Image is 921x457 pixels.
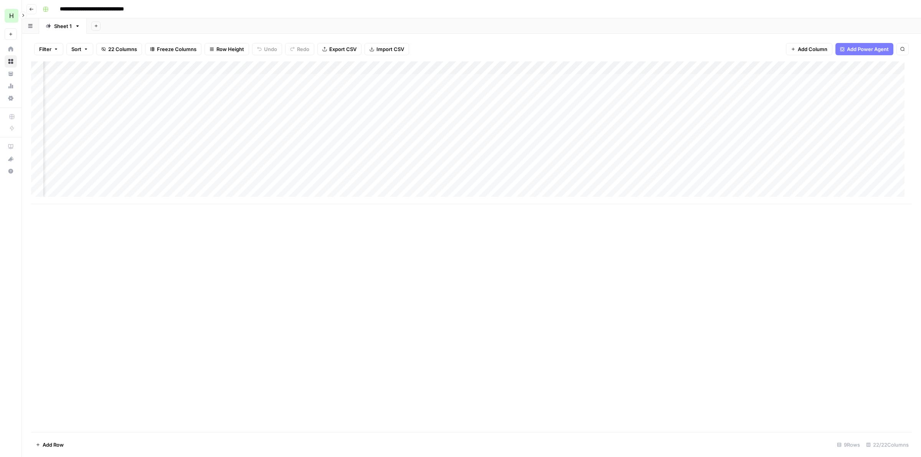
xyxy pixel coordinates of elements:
[5,153,17,165] div: What's new?
[43,441,64,449] span: Add Row
[317,43,361,55] button: Export CSV
[264,45,277,53] span: Undo
[31,439,68,451] button: Add Row
[834,439,863,451] div: 9 Rows
[5,140,17,153] a: AirOps Academy
[297,45,309,53] span: Redo
[216,45,244,53] span: Row Height
[5,153,17,165] button: What's new?
[786,43,832,55] button: Add Column
[71,45,81,53] span: Sort
[5,165,17,177] button: Help + Support
[9,11,14,20] span: H
[863,439,912,451] div: 22/22 Columns
[39,18,87,34] a: Sheet 1
[365,43,409,55] button: Import CSV
[798,45,827,53] span: Add Column
[54,22,72,30] div: Sheet 1
[5,6,17,25] button: Workspace: Hasbrook
[205,43,249,55] button: Row Height
[847,45,889,53] span: Add Power Agent
[5,80,17,92] a: Usage
[835,43,893,55] button: Add Power Agent
[376,45,404,53] span: Import CSV
[5,92,17,104] a: Settings
[329,45,357,53] span: Export CSV
[5,68,17,80] a: Your Data
[96,43,142,55] button: 22 Columns
[5,43,17,55] a: Home
[39,45,51,53] span: Filter
[145,43,201,55] button: Freeze Columns
[252,43,282,55] button: Undo
[66,43,93,55] button: Sort
[34,43,63,55] button: Filter
[285,43,314,55] button: Redo
[5,55,17,68] a: Browse
[108,45,137,53] span: 22 Columns
[157,45,196,53] span: Freeze Columns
